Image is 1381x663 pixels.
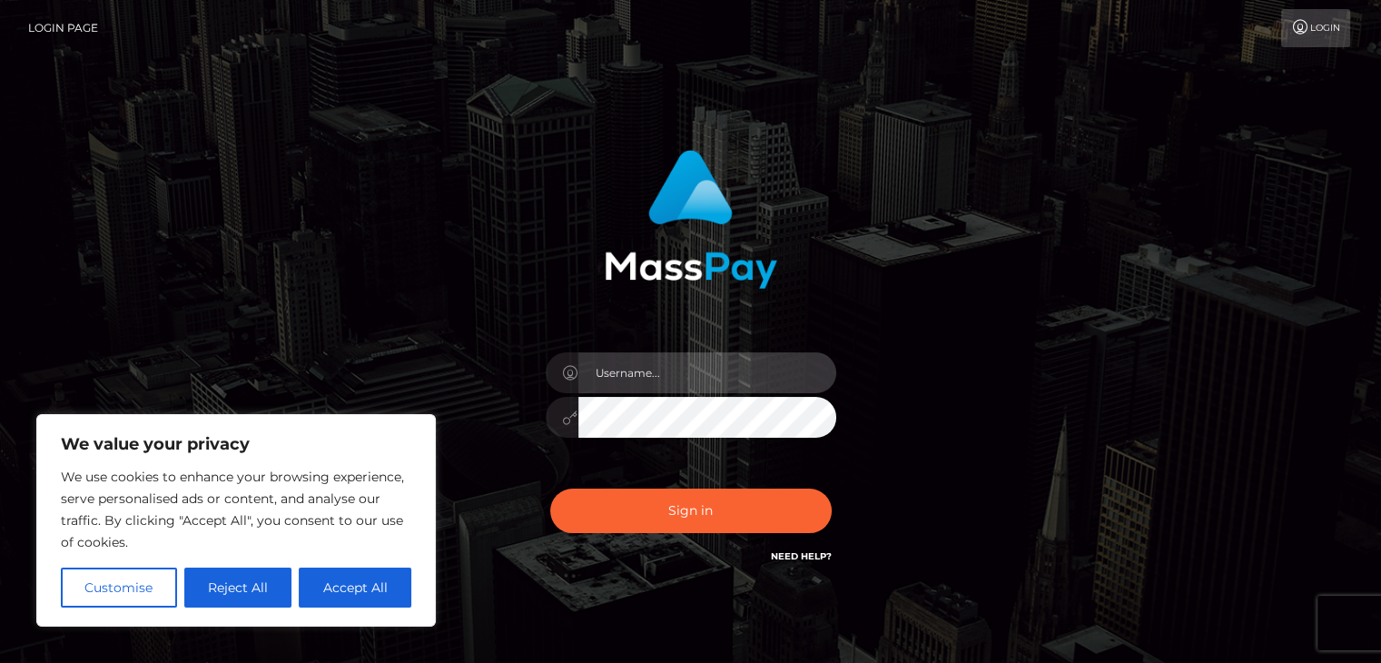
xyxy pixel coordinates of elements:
[61,433,411,455] p: We value your privacy
[184,568,292,608] button: Reject All
[550,489,832,533] button: Sign in
[299,568,411,608] button: Accept All
[28,9,98,47] a: Login Page
[36,414,436,627] div: We value your privacy
[61,568,177,608] button: Customise
[578,352,836,393] input: Username...
[61,466,411,553] p: We use cookies to enhance your browsing experience, serve personalised ads or content, and analys...
[771,550,832,562] a: Need Help?
[605,150,777,289] img: MassPay Login
[1281,9,1350,47] a: Login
